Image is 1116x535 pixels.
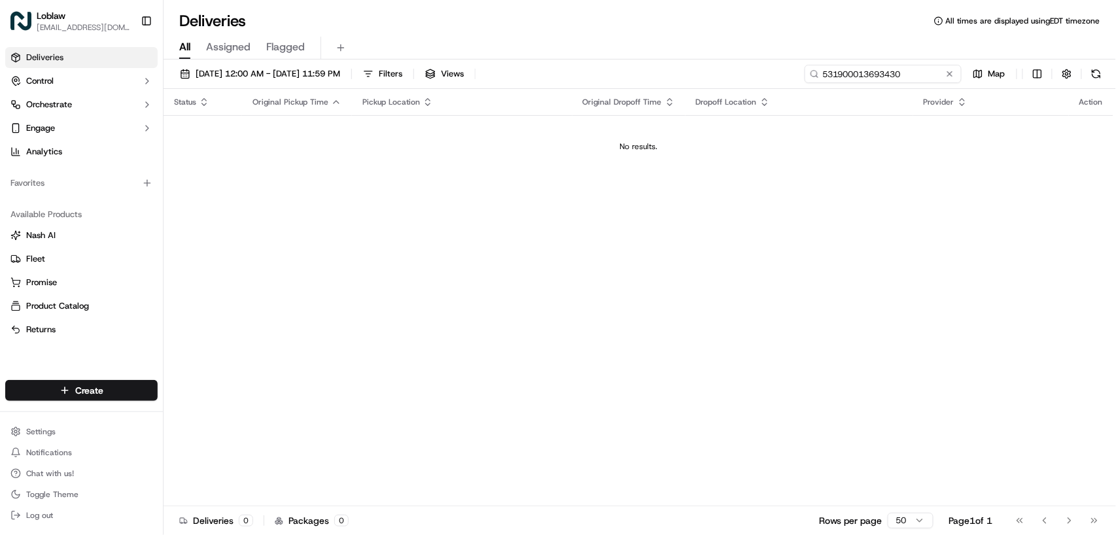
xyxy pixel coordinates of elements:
[5,5,135,37] button: LoblawLoblaw[EMAIL_ADDRESS][DOMAIN_NAME]
[266,39,305,55] span: Flagged
[5,443,158,462] button: Notifications
[10,277,152,288] a: Promise
[946,16,1100,26] span: All times are displayed using EDT timezone
[379,68,402,80] span: Filters
[13,192,34,213] img: Klarizel Pensader
[5,47,158,68] a: Deliveries
[37,22,130,33] button: [EMAIL_ADDRESS][DOMAIN_NAME]
[696,97,757,107] span: Dropoff Location
[988,68,1005,80] span: Map
[26,277,57,288] span: Promise
[26,75,54,87] span: Control
[85,57,232,151] div: Hi, Can you please block the driver for this order who picked up the order 531900013580030 as the...
[26,447,72,458] span: Notifications
[253,97,328,107] span: Original Pickup Time
[967,65,1011,83] button: Map
[174,97,196,107] span: Status
[441,68,464,80] span: Views
[226,403,242,419] button: Send
[26,122,55,134] span: Engage
[1079,97,1103,107] div: Action
[75,384,103,397] span: Create
[362,97,420,107] span: Pickup Location
[26,324,56,336] span: Returns
[26,146,62,158] span: Analytics
[5,141,158,162] a: Analytics
[201,160,238,171] span: 12:54 PM
[119,286,156,297] span: 12:58 PM
[949,514,993,527] div: Page 1 of 1
[5,118,158,139] button: Engage
[179,39,190,55] span: All
[48,227,220,274] p: Thank you for waiting. I have submitted the incident report for the driver to be blocked.
[37,9,65,22] button: Loblaw
[26,99,72,111] span: Orchestrate
[5,71,158,92] button: Control
[5,319,158,340] button: Returns
[13,10,29,26] button: back
[26,270,37,281] img: 1736555255976-a54dd68f-1ca7-489b-9aae-adbdc363a1c4
[26,300,89,312] span: Product Catalog
[10,253,152,265] a: Fleet
[26,205,37,215] img: 1736555255976-a54dd68f-1ca7-489b-9aae-adbdc363a1c4
[26,426,56,437] span: Settings
[5,506,158,525] button: Log out
[334,515,349,526] div: 0
[5,173,158,194] div: Favorites
[5,464,158,483] button: Chat with us!
[112,286,116,297] span: •
[924,97,954,107] span: Provider
[5,423,158,441] button: Settings
[10,10,31,31] img: Loblaw
[583,97,662,107] span: Original Dropoff Time
[26,52,63,63] span: Deliveries
[26,510,53,521] span: Log out
[5,94,158,115] button: Orchestrate
[805,65,962,83] input: Type to search
[419,65,470,83] button: Views
[1087,65,1106,83] button: Refresh
[5,296,158,317] button: Product Catalog
[179,10,246,31] h1: Deliveries
[275,514,349,527] div: Packages
[357,65,408,83] button: Filters
[5,272,158,293] button: Promise
[169,141,1108,152] div: No results.
[196,68,340,80] span: [DATE] 12:00 AM - [DATE] 11:59 PM
[239,515,253,526] div: 0
[34,10,50,26] img: Go home
[26,468,74,479] span: Chat with us!
[26,253,45,265] span: Fleet
[10,230,152,241] a: Nash AI
[10,324,152,336] a: Returns
[5,485,158,504] button: Toggle Theme
[26,489,78,500] span: Toggle Theme
[42,286,109,297] span: Klarizel Pensader
[5,380,158,401] button: Create
[819,514,882,527] p: Rows per page
[26,230,56,241] span: Nash AI
[5,204,158,225] div: Available Products
[13,257,34,278] img: Klarizel Pensader
[48,193,168,209] p: Hi there! Checking on this.
[5,225,158,246] button: Nash AI
[179,514,253,527] div: Deliveries
[206,39,251,55] span: Assigned
[174,65,346,83] button: [DATE] 12:00 AM - [DATE] 11:59 PM
[10,300,152,312] a: Product Catalog
[5,249,158,269] button: Fleet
